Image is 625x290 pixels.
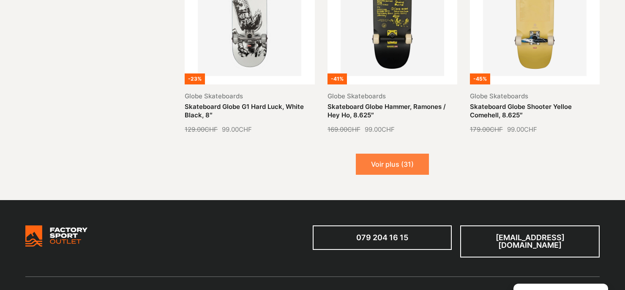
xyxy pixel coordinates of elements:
a: Skateboard Globe G1 Hard Luck, White Black, 8″ [185,103,304,119]
a: 079 204 16 15 [313,225,452,250]
button: Voir plus (31) [356,154,429,175]
a: Skateboard Globe Hammer, Ramones / Hey Ho, 8.625″ [328,103,446,119]
img: Bricks Woocommerce Starter [25,225,87,247]
a: Skateboard Globe Shooter Yelloe Comehell, 8.625″ [470,103,572,119]
a: [EMAIL_ADDRESS][DOMAIN_NAME] [460,225,600,257]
